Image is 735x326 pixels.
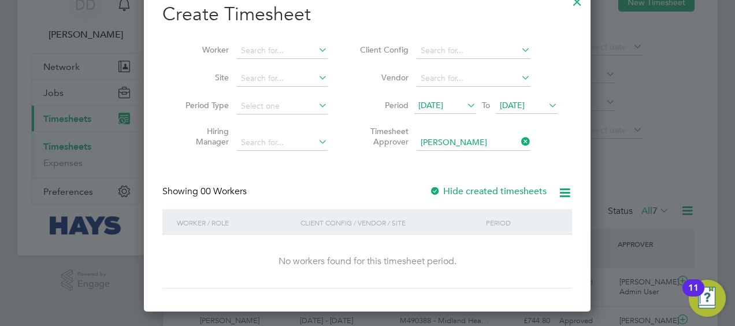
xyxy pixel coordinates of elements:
[688,288,699,303] div: 11
[162,186,249,198] div: Showing
[689,280,726,317] button: Open Resource Center, 11 new notifications
[417,135,530,151] input: Search for...
[418,100,443,110] span: [DATE]
[417,71,530,87] input: Search for...
[478,98,493,113] span: To
[483,209,560,236] div: Period
[357,72,409,83] label: Vendor
[237,135,328,151] input: Search for...
[177,72,229,83] label: Site
[177,45,229,55] label: Worker
[201,186,247,197] span: 00 Workers
[162,2,572,27] h2: Create Timesheet
[237,71,328,87] input: Search for...
[174,255,560,268] div: No workers found for this timesheet period.
[417,43,530,59] input: Search for...
[237,98,328,114] input: Select one
[174,209,298,236] div: Worker / Role
[237,43,328,59] input: Search for...
[357,126,409,147] label: Timesheet Approver
[177,100,229,110] label: Period Type
[429,186,547,197] label: Hide created timesheets
[298,209,483,236] div: Client Config / Vendor / Site
[357,45,409,55] label: Client Config
[177,126,229,147] label: Hiring Manager
[500,100,525,110] span: [DATE]
[357,100,409,110] label: Period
